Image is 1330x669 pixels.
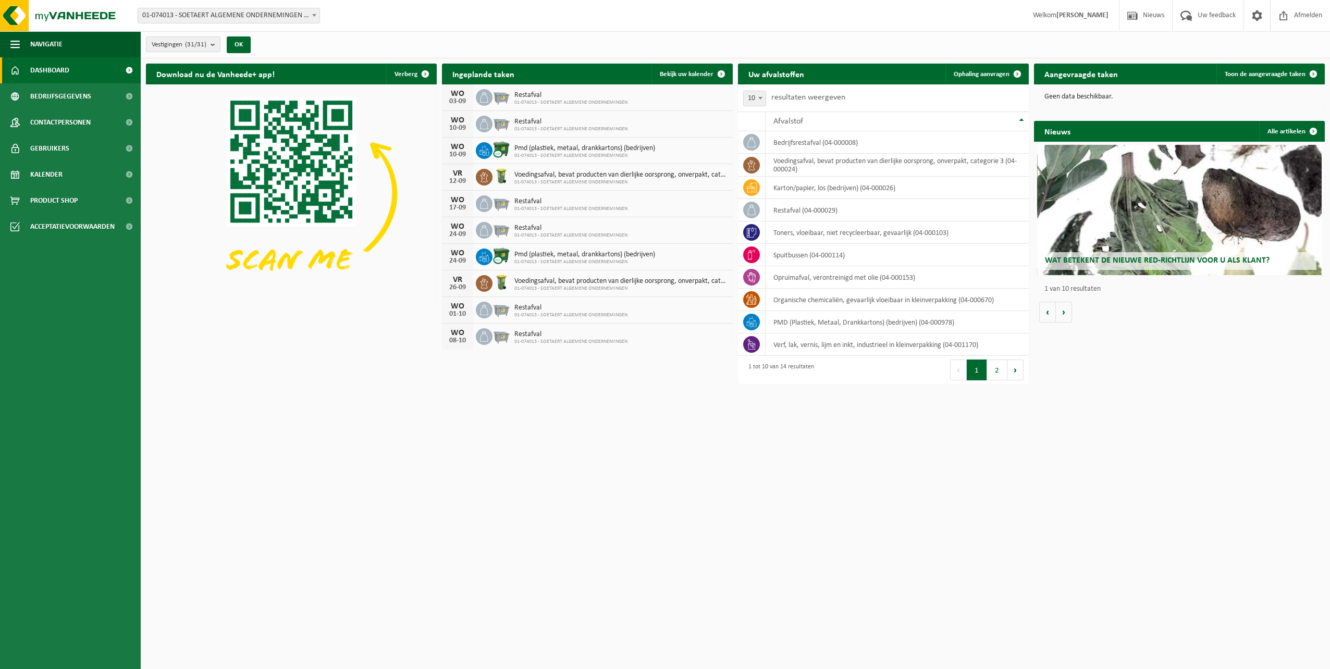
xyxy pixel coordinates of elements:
[447,116,468,125] div: WO
[651,64,732,84] a: Bekijk uw kalender
[766,244,1029,266] td: spuitbussen (04-000114)
[1007,360,1024,380] button: Next
[447,90,468,98] div: WO
[744,91,766,106] span: 10
[514,171,728,179] span: Voedingsafval, bevat producten van dierlijke oorsprong, onverpakt, categorie 3
[492,247,510,265] img: WB-1100-CU
[766,333,1029,356] td: verf, lak, vernis, lijm en inkt, industrieel in kleinverpakking (04-001170)
[386,64,436,84] button: Verberg
[447,311,468,318] div: 01-10
[146,84,437,303] img: Download de VHEPlus App
[766,289,1029,311] td: organische chemicaliën, gevaarlijk vloeibaar in kleinverpakking (04-000670)
[447,204,468,212] div: 17-09
[30,162,63,188] span: Kalender
[447,151,468,158] div: 10-09
[492,300,510,318] img: WB-2500-GAL-GY-01
[447,337,468,344] div: 08-10
[30,83,91,109] span: Bedrijfsgegevens
[1259,121,1324,142] a: Alle artikelen
[447,222,468,231] div: WO
[514,339,627,345] span: 01-074013 - SOETAERT ALGEMENE ONDERNEMINGEN
[766,199,1029,221] td: restafval (04-000029)
[152,37,206,53] span: Vestigingen
[1056,11,1109,19] strong: [PERSON_NAME]
[514,286,728,292] span: 01-074013 - SOETAERT ALGEMENE ONDERNEMINGEN
[1034,121,1081,141] h2: Nieuws
[514,330,627,339] span: Restafval
[30,214,115,240] span: Acceptatievoorwaarden
[447,257,468,265] div: 24-09
[30,135,69,162] span: Gebruikers
[492,274,510,291] img: WB-0140-HPE-GN-50
[1044,286,1320,293] p: 1 van 10 resultaten
[492,327,510,344] img: WB-2500-GAL-GY-01
[1225,71,1306,78] span: Toon de aangevraagde taken
[447,284,468,291] div: 26-09
[30,188,78,214] span: Product Shop
[514,144,655,153] span: Pmd (plastiek, metaal, drankkartons) (bedrijven)
[447,231,468,238] div: 24-09
[447,302,468,311] div: WO
[514,206,627,212] span: 01-074013 - SOETAERT ALGEMENE ONDERNEMINGEN
[138,8,319,23] span: 01-074013 - SOETAERT ALGEMENE ONDERNEMINGEN - OOSTENDE
[447,329,468,337] div: WO
[514,304,627,312] span: Restafval
[766,177,1029,199] td: karton/papier, los (bedrijven) (04-000026)
[514,153,655,159] span: 01-074013 - SOETAERT ALGEMENE ONDERNEMINGEN
[30,57,69,83] span: Dashboard
[738,64,815,84] h2: Uw afvalstoffen
[1037,145,1322,275] a: Wat betekent de nieuwe RED-richtlijn voor u als klant?
[30,109,91,135] span: Contactpersonen
[185,41,206,48] count: (31/31)
[1216,64,1324,84] a: Toon de aangevraagde taken
[766,131,1029,154] td: bedrijfsrestafval (04-000008)
[514,251,655,259] span: Pmd (plastiek, metaal, drankkartons) (bedrijven)
[447,178,468,185] div: 12-09
[514,126,627,132] span: 01-074013 - SOETAERT ALGEMENE ONDERNEMINGEN
[492,88,510,105] img: WB-2500-GAL-GY-01
[447,276,468,284] div: VR
[447,249,468,257] div: WO
[514,91,627,100] span: Restafval
[492,220,510,238] img: WB-2500-GAL-GY-01
[743,91,766,106] span: 10
[447,98,468,105] div: 03-09
[771,93,845,102] label: resultaten weergeven
[954,71,1009,78] span: Ophaling aanvragen
[514,197,627,206] span: Restafval
[773,117,803,126] span: Afvalstof
[395,71,417,78] span: Verberg
[514,259,655,265] span: 01-074013 - SOETAERT ALGEMENE ONDERNEMINGEN
[492,114,510,132] img: WB-2500-GAL-GY-01
[1044,93,1314,101] p: Geen data beschikbaar.
[1039,302,1056,323] button: Vorige
[447,196,468,204] div: WO
[1045,256,1270,265] span: Wat betekent de nieuwe RED-richtlijn voor u als klant?
[967,360,987,380] button: 1
[138,8,320,23] span: 01-074013 - SOETAERT ALGEMENE ONDERNEMINGEN - OOSTENDE
[492,167,510,185] img: WB-0140-HPE-GN-50
[447,169,468,178] div: VR
[660,71,713,78] span: Bekijk uw kalender
[766,266,1029,289] td: opruimafval, verontreinigd met olie (04-000153)
[945,64,1028,84] a: Ophaling aanvragen
[514,277,728,286] span: Voedingsafval, bevat producten van dierlijke oorsprong, onverpakt, categorie 3
[743,358,814,381] div: 1 tot 10 van 14 resultaten
[30,31,63,57] span: Navigatie
[514,118,627,126] span: Restafval
[447,125,468,132] div: 10-09
[492,194,510,212] img: WB-2500-GAL-GY-01
[146,36,220,52] button: Vestigingen(31/31)
[447,143,468,151] div: WO
[514,100,627,106] span: 01-074013 - SOETAERT ALGEMENE ONDERNEMINGEN
[227,36,251,53] button: OK
[514,224,627,232] span: Restafval
[766,154,1029,177] td: voedingsafval, bevat producten van dierlijke oorsprong, onverpakt, categorie 3 (04-000024)
[766,311,1029,333] td: PMD (Plastiek, Metaal, Drankkartons) (bedrijven) (04-000978)
[987,360,1007,380] button: 2
[950,360,967,380] button: Previous
[1034,64,1128,84] h2: Aangevraagde taken
[1056,302,1072,323] button: Volgende
[514,312,627,318] span: 01-074013 - SOETAERT ALGEMENE ONDERNEMINGEN
[492,141,510,158] img: WB-1100-CU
